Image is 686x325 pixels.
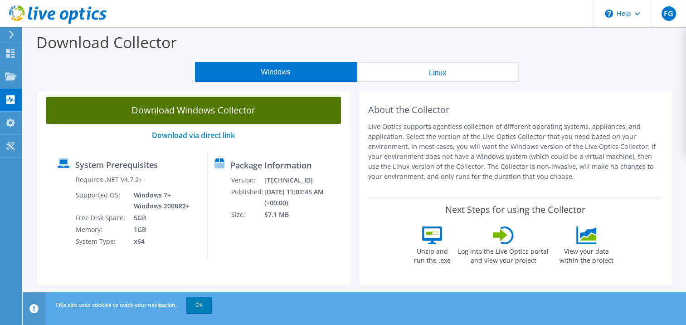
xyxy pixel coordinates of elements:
[554,244,619,265] label: View your data within the project
[445,204,585,215] label: Next Steps for using the Collector
[264,209,345,221] td: 57.1 MB
[368,104,663,115] h2: About the Collector
[231,174,264,186] td: Version:
[46,97,341,124] a: Download Windows Collector
[75,189,127,212] td: Supported OS:
[368,122,663,182] p: Live Optics supports agentless collection of different operating systems, appliances, and applica...
[457,244,549,265] label: Log into the Live Optics portal and view your project
[231,209,264,221] td: Size:
[75,160,158,169] label: System Prerequisites
[75,236,127,247] td: System Type:
[75,224,127,236] td: Memory:
[411,244,453,265] label: Unzip and run the .exe
[152,130,235,140] a: Download via direct link
[127,224,191,236] td: 1GB
[195,62,357,82] button: Windows
[605,10,613,18] svg: \n
[76,175,142,184] label: Requires .NET V4.7.2+
[357,62,519,82] button: Linux
[231,186,264,209] td: Published:
[230,161,311,170] label: Package Information
[264,186,345,209] td: [DATE] 11:02:45 AM (+00:00)
[55,301,177,309] span: This site uses cookies to track your navigation.
[264,174,345,186] td: [TECHNICAL_ID]
[36,32,177,53] label: Download Collector
[127,212,191,224] td: 5GB
[127,189,191,212] td: Windows 7+ Windows 2008R2+
[662,6,676,21] span: FG
[127,236,191,247] td: x64
[186,297,212,313] a: OK
[75,212,127,224] td: Free Disk Space:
